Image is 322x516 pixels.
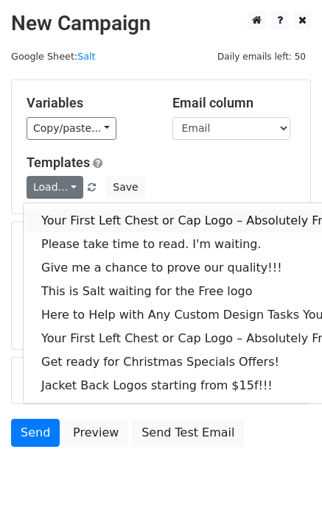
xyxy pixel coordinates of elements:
[172,95,296,111] h5: Email column
[11,51,96,62] small: Google Sheet:
[27,95,150,111] h5: Variables
[63,419,128,447] a: Preview
[106,176,144,199] button: Save
[27,117,116,140] a: Copy/paste...
[132,419,244,447] a: Send Test Email
[248,445,322,516] iframe: Chat Widget
[11,419,60,447] a: Send
[77,51,95,62] a: Salt
[212,51,311,62] a: Daily emails left: 50
[212,49,311,65] span: Daily emails left: 50
[27,155,90,170] a: Templates
[11,11,311,36] h2: New Campaign
[27,176,83,199] a: Load...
